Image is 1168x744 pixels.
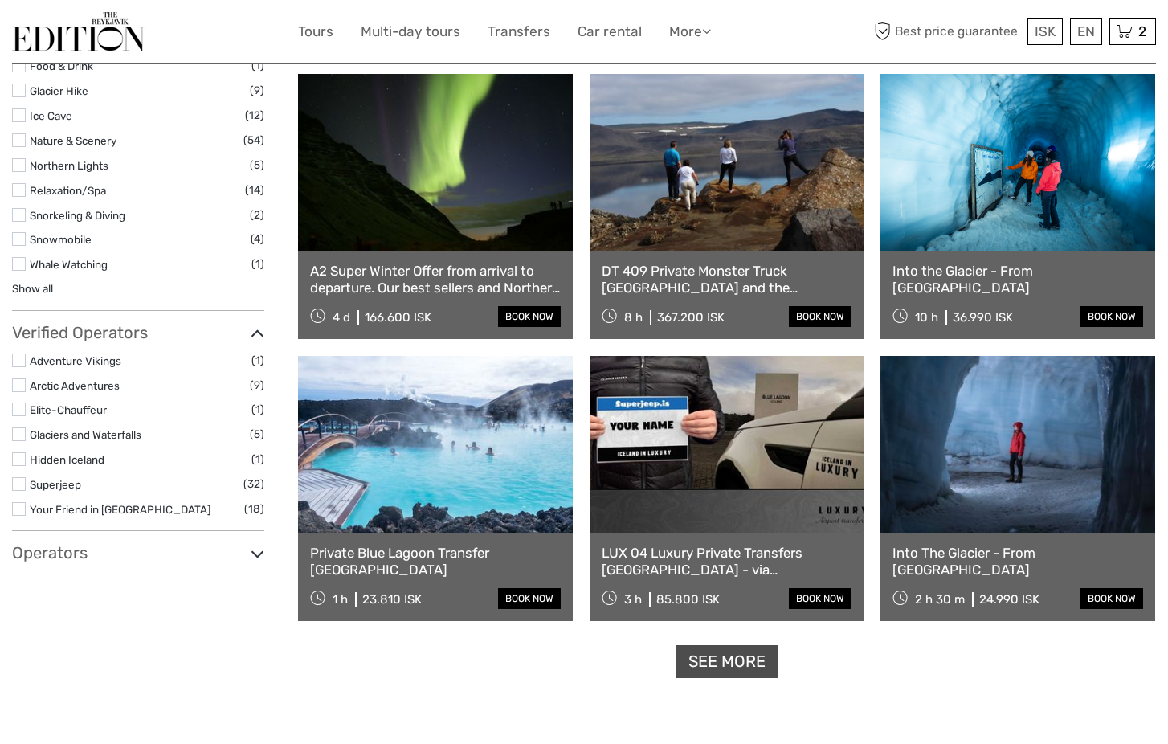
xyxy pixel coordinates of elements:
a: See more [676,645,778,678]
h3: Verified Operators [12,323,264,342]
a: More [669,20,711,43]
span: (18) [244,500,264,518]
span: (1) [251,450,264,468]
a: book now [789,588,851,609]
span: 2 h 30 m [915,592,965,607]
span: (32) [243,475,264,493]
a: Snorkeling & Diving [30,209,125,222]
span: (9) [250,81,264,100]
a: LUX 04 Luxury Private Transfers [GEOGRAPHIC_DATA] - via [GEOGRAPHIC_DATA] or via [GEOGRAPHIC_DATA... [602,545,852,578]
a: book now [498,588,561,609]
span: (5) [250,156,264,174]
span: (2) [250,206,264,224]
a: Glaciers and Waterfalls [30,428,141,441]
a: Whale Watching [30,258,108,271]
span: (4) [251,230,264,248]
a: Show all [12,282,53,295]
span: (1) [251,351,264,370]
a: DT 409 Private Monster Truck [GEOGRAPHIC_DATA] and the [GEOGRAPHIC_DATA] [602,263,852,296]
a: book now [789,306,851,327]
span: Best price guarantee [870,18,1023,45]
button: Open LiveChat chat widget [185,25,204,44]
a: Multi-day tours [361,20,460,43]
a: Tours [298,20,333,43]
div: EN [1070,18,1102,45]
a: book now [498,306,561,327]
a: Northern Lights [30,159,108,172]
a: Glacier Hike [30,84,88,97]
a: Hidden Iceland [30,453,104,466]
a: Superjeep [30,478,81,491]
p: We're away right now. Please check back later! [22,28,182,41]
a: A2 Super Winter Offer from arrival to departure. Our best sellers and Northern Lights for FREE [310,263,561,296]
span: ISK [1035,23,1056,39]
a: Snowmobile [30,233,92,246]
a: Nature & Scenery [30,134,116,147]
a: Adventure Vikings [30,354,121,367]
a: Elite-Chauffeur [30,403,107,416]
div: 24.990 ISK [979,592,1039,607]
span: 10 h [915,310,938,325]
span: (1) [251,56,264,75]
span: (9) [250,376,264,394]
a: Food & Drink [30,59,93,72]
h3: Operators [12,543,264,562]
span: (54) [243,131,264,149]
a: book now [1080,588,1143,609]
a: Car rental [578,20,642,43]
span: (1) [251,400,264,419]
a: Relaxation/Spa [30,184,106,197]
a: book now [1080,306,1143,327]
a: Ice Cave [30,109,72,122]
span: (1) [251,255,264,273]
div: 367.200 ISK [657,310,725,325]
span: 2 [1136,23,1149,39]
span: 4 d [333,310,350,325]
img: The Reykjavík Edition [12,12,145,51]
div: 23.810 ISK [362,592,422,607]
a: Transfers [488,20,550,43]
a: Into The Glacier - From [GEOGRAPHIC_DATA] [892,545,1143,578]
div: 85.800 ISK [656,592,720,607]
span: 8 h [624,310,643,325]
span: 1 h [333,592,348,607]
div: 166.600 ISK [365,310,431,325]
a: Into the Glacier - From [GEOGRAPHIC_DATA] [892,263,1143,296]
span: (12) [245,106,264,125]
div: 36.990 ISK [953,310,1013,325]
a: Your Friend in [GEOGRAPHIC_DATA] [30,503,210,516]
span: (14) [245,181,264,199]
a: Private Blue Lagoon Transfer [GEOGRAPHIC_DATA] [310,545,561,578]
span: (5) [250,425,264,444]
a: Arctic Adventures [30,379,120,392]
span: 3 h [624,592,642,607]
